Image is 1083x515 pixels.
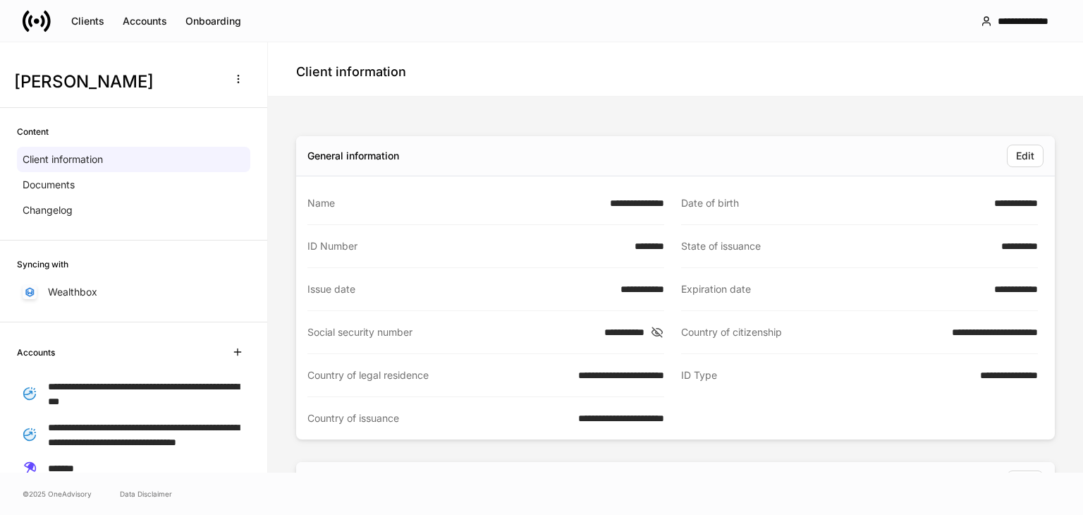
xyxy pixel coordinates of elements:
div: Edit [1016,151,1034,161]
div: Date of birth [681,196,986,210]
div: Expiration date [681,282,986,296]
div: State of issuance [681,239,993,253]
div: Onboarding [185,16,241,26]
div: ID Type [681,368,972,383]
div: Issue date [307,282,612,296]
div: Name [307,196,601,210]
a: Changelog [17,198,250,223]
div: ID Number [307,239,626,253]
p: Changelog [23,203,73,217]
a: Wealthbox [17,279,250,305]
div: Clients [71,16,104,26]
h6: Accounts [17,346,55,359]
a: Client information [17,147,250,172]
div: General information [307,149,399,163]
div: Accounts [123,16,167,26]
h4: Client information [296,63,406,80]
div: Social security number [307,325,596,339]
button: Clients [62,10,114,32]
p: Client information [23,152,103,166]
button: Accounts [114,10,176,32]
a: Documents [17,172,250,198]
h3: [PERSON_NAME] [14,71,218,93]
div: Country of citizenship [681,325,943,339]
p: Wealthbox [48,285,97,299]
span: © 2025 OneAdvisory [23,488,92,499]
button: Onboarding [176,10,250,32]
button: Edit [1007,145,1044,167]
a: Data Disclaimer [120,488,172,499]
p: Documents [23,178,75,192]
div: Country of legal residence [307,368,570,382]
h6: Syncing with [17,257,68,271]
div: Country of issuance [307,411,570,425]
h6: Content [17,125,49,138]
